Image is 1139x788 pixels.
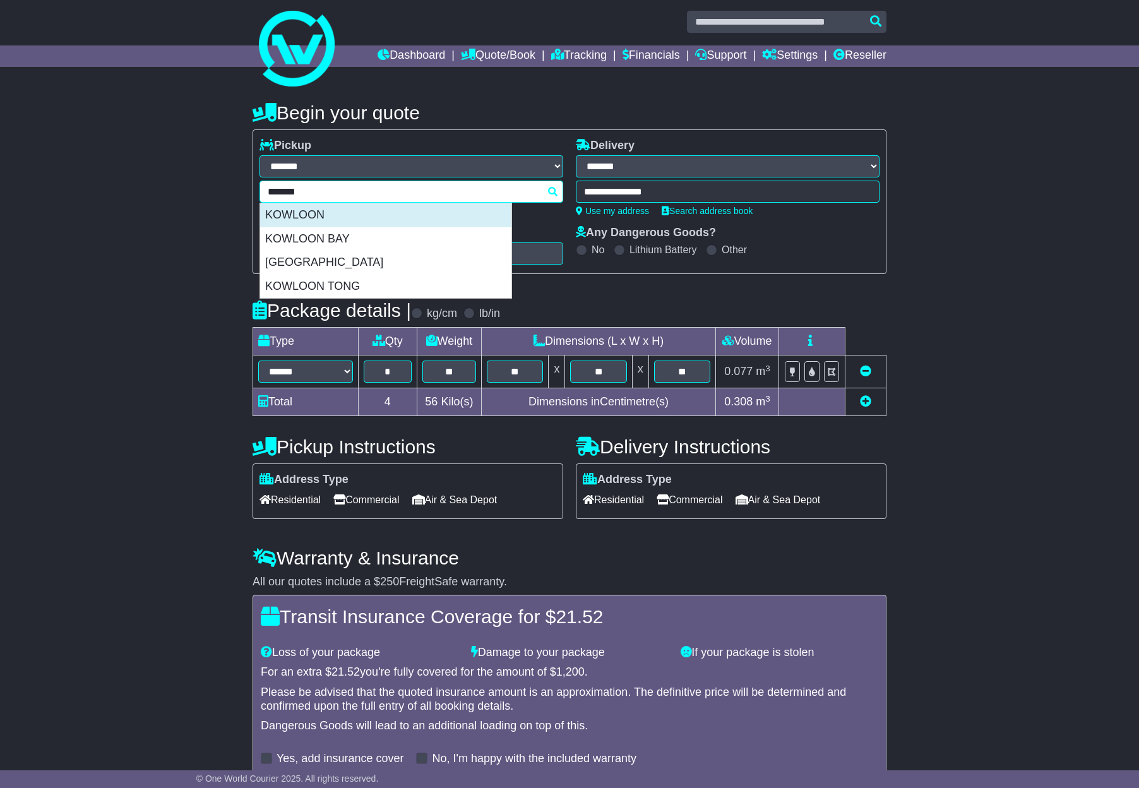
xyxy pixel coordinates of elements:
label: Address Type [583,473,672,487]
h4: Pickup Instructions [253,436,563,457]
td: x [549,355,565,388]
label: No, I'm happy with the included warranty [432,752,636,766]
a: Remove this item [860,365,871,378]
td: Dimensions in Centimetre(s) [482,388,716,416]
div: Please be advised that the quoted insurance amount is an approximation. The definitive price will... [261,686,878,713]
sup: 3 [765,364,770,373]
label: lb/in [479,307,500,321]
td: Weight [417,328,482,355]
a: Settings [762,45,818,67]
span: © One World Courier 2025. All rights reserved. [196,773,379,784]
label: Pickup [259,139,311,153]
div: Dangerous Goods will lead to an additional loading on top of this. [261,719,878,733]
span: Air & Sea Depot [412,490,498,510]
a: Dashboard [378,45,445,67]
a: Search address book [662,206,753,216]
div: All our quotes include a $ FreightSafe warranty. [253,575,886,589]
label: Yes, add insurance cover [277,752,403,766]
a: Tracking [551,45,607,67]
label: kg/cm [427,307,457,321]
label: Lithium Battery [629,244,697,256]
div: Damage to your package [465,646,675,660]
div: If your package is stolen [674,646,885,660]
span: Residential [259,490,321,510]
td: Dimensions (L x W x H) [482,328,716,355]
div: Loss of your package [254,646,465,660]
span: m [756,365,770,378]
label: Address Type [259,473,349,487]
span: m [756,395,770,408]
label: No [592,244,604,256]
span: 0.308 [724,395,753,408]
h4: Transit Insurance Coverage for $ [261,606,878,627]
div: For an extra $ you're fully covered for the amount of $ . [261,666,878,679]
h4: Delivery Instructions [576,436,886,457]
td: Volume [715,328,778,355]
span: 250 [380,575,399,588]
span: 56 [425,395,438,408]
label: Any Dangerous Goods? [576,226,716,240]
h4: Package details | [253,300,411,321]
a: Use my address [576,206,649,216]
div: KOWLOON [260,203,511,227]
td: Total [253,388,359,416]
span: 21.52 [556,606,603,627]
h4: Begin your quote [253,102,886,123]
span: Residential [583,490,644,510]
a: Add new item [860,395,871,408]
sup: 3 [765,394,770,403]
a: Reseller [833,45,886,67]
div: KOWLOON TONG [260,275,511,299]
a: Quote/Book [461,45,535,67]
a: Financials [623,45,680,67]
a: Support [695,45,746,67]
label: Delivery [576,139,635,153]
span: Commercial [657,490,722,510]
span: Commercial [333,490,399,510]
span: 0.077 [724,365,753,378]
td: Qty [359,328,417,355]
td: Kilo(s) [417,388,482,416]
label: Other [722,244,747,256]
td: x [632,355,648,388]
td: Type [253,328,359,355]
span: 1,200 [556,666,585,678]
div: KOWLOON BAY [260,227,511,251]
span: Air & Sea Depot [736,490,821,510]
div: [GEOGRAPHIC_DATA] [260,251,511,275]
h4: Warranty & Insurance [253,547,886,568]
td: 4 [359,388,417,416]
span: 21.52 [331,666,360,678]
